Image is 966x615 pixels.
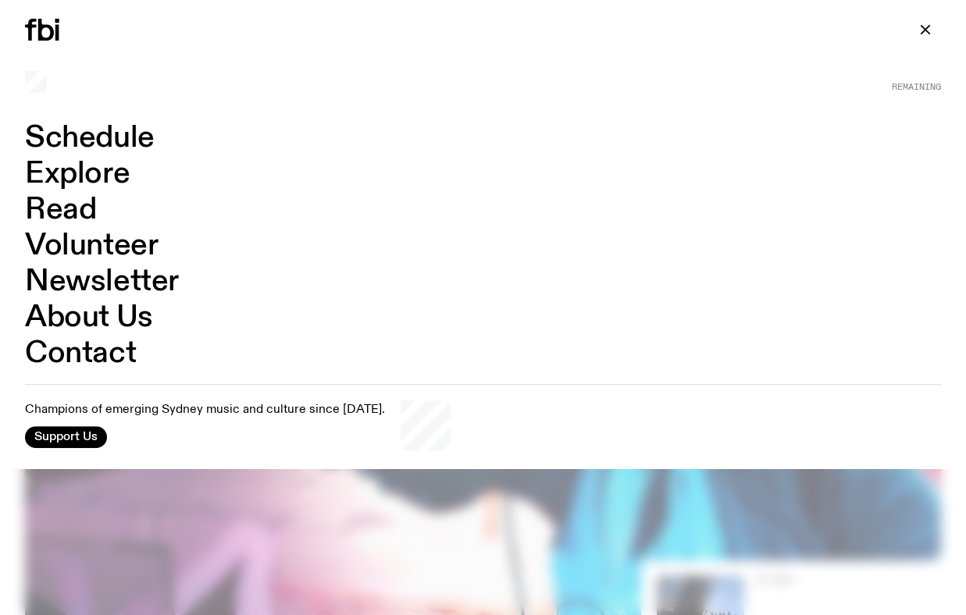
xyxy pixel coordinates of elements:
button: Support Us [25,426,107,448]
a: Contact [25,339,136,368]
a: Newsletter [25,267,179,297]
a: Schedule [25,123,155,153]
a: About Us [25,303,153,332]
p: Champions of emerging Sydney music and culture since [DATE]. [25,403,385,418]
span: Remaining [892,83,941,91]
a: Volunteer [25,231,158,261]
a: Read [25,195,96,225]
a: Explore [25,159,130,189]
span: Support Us [34,430,98,444]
